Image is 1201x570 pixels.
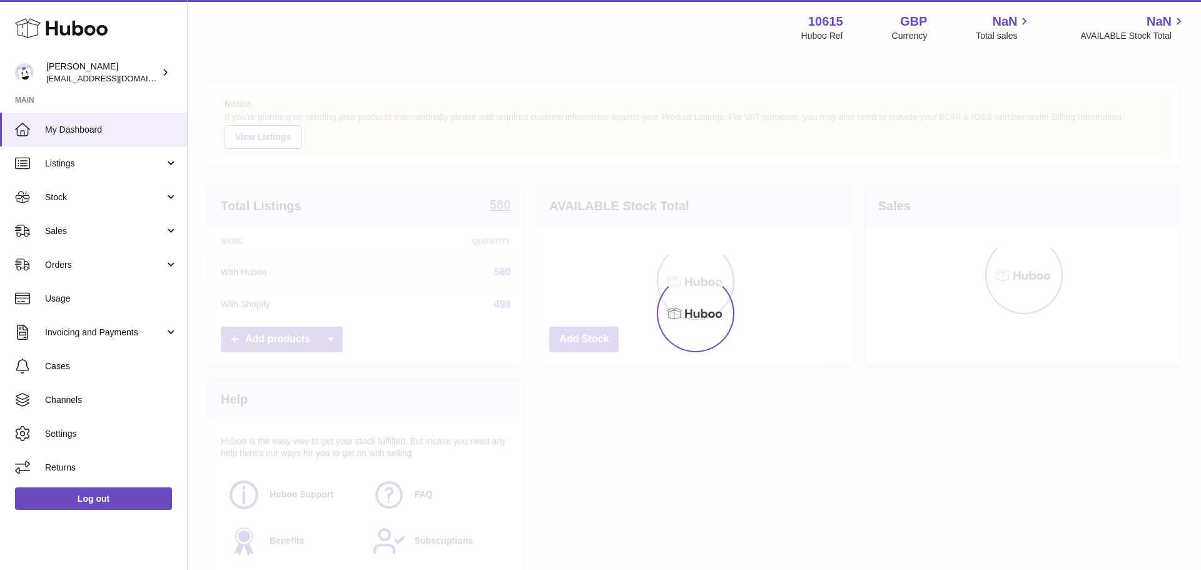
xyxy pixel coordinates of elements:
[976,30,1031,42] span: Total sales
[801,30,843,42] div: Huboo Ref
[1080,30,1186,42] span: AVAILABLE Stock Total
[976,13,1031,42] a: NaN Total sales
[45,158,165,170] span: Listings
[45,360,178,372] span: Cases
[46,61,159,84] div: [PERSON_NAME]
[45,428,178,440] span: Settings
[15,487,172,510] a: Log out
[808,13,843,30] strong: 10615
[15,63,34,82] img: internalAdmin-10615@internal.huboo.com
[45,225,165,237] span: Sales
[45,327,165,338] span: Invoicing and Payments
[45,191,165,203] span: Stock
[1080,13,1186,42] a: NaN AVAILABLE Stock Total
[992,13,1017,30] span: NaN
[46,73,184,83] span: [EMAIL_ADDRESS][DOMAIN_NAME]
[45,259,165,271] span: Orders
[45,293,178,305] span: Usage
[45,394,178,406] span: Channels
[900,13,927,30] strong: GBP
[45,124,178,136] span: My Dashboard
[45,462,178,474] span: Returns
[1147,13,1172,30] span: NaN
[892,30,928,42] div: Currency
